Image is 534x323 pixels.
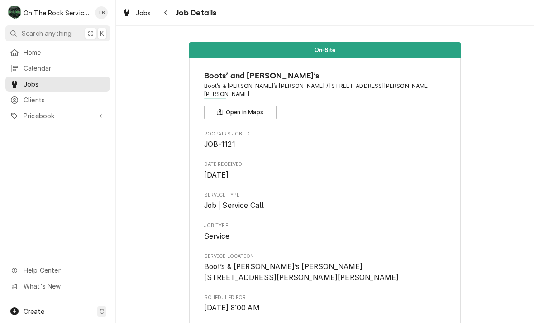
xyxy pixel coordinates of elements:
span: Service [204,232,230,241]
a: Calendar [5,61,110,76]
a: Jobs [5,77,110,92]
span: Job | Service Call [204,201,264,210]
span: Clients [24,95,105,105]
div: Client Information [204,70,446,119]
span: Service Location [204,261,446,283]
div: Date Received [204,161,446,180]
span: Scheduled For [204,294,446,301]
span: Scheduled For [204,303,446,313]
span: Roopairs Job ID [204,130,446,138]
span: K [100,29,104,38]
div: On The Rock Services's Avatar [8,6,21,19]
div: Todd Brady's Avatar [95,6,108,19]
div: Service Location [204,253,446,283]
span: Boot’s & [PERSON_NAME]’s [PERSON_NAME] [STREET_ADDRESS][PERSON_NAME][PERSON_NAME] [204,262,399,282]
span: JOB-1121 [204,140,235,149]
span: Name [204,70,446,82]
span: Job Details [173,7,217,19]
span: C [100,307,104,316]
span: What's New [24,281,105,291]
button: Navigate back [159,5,173,20]
div: TB [95,6,108,19]
a: Jobs [119,5,155,20]
span: Home [24,48,105,57]
span: Jobs [24,79,105,89]
div: Service Type [204,192,446,211]
span: [DATE] [204,171,229,179]
span: Create [24,308,44,315]
a: Home [5,45,110,60]
span: Date Received [204,170,446,181]
div: O [8,6,21,19]
span: Job Type [204,231,446,242]
span: Date Received [204,161,446,168]
button: Search anything⌘K [5,25,110,41]
a: Go to Help Center [5,263,110,278]
span: Help Center [24,265,105,275]
span: Jobs [136,8,151,18]
a: Clients [5,92,110,107]
span: Service Location [204,253,446,260]
span: Search anything [22,29,72,38]
span: Calendar [24,63,105,73]
span: Roopairs Job ID [204,139,446,150]
div: Roopairs Job ID [204,130,446,150]
span: ⌘ [87,29,94,38]
span: [DATE] 8:00 AM [204,304,260,312]
span: Pricebook [24,111,92,121]
div: Status [189,42,461,58]
a: Go to Pricebook [5,108,110,123]
div: On The Rock Services [24,8,90,18]
span: On-Site [315,47,335,53]
span: Service Type [204,200,446,211]
span: Address [204,82,446,99]
div: Job Type [204,222,446,241]
button: Open in Maps [204,106,277,119]
span: Job Type [204,222,446,229]
span: Service Type [204,192,446,199]
a: Go to What's New [5,279,110,294]
div: Scheduled For [204,294,446,313]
